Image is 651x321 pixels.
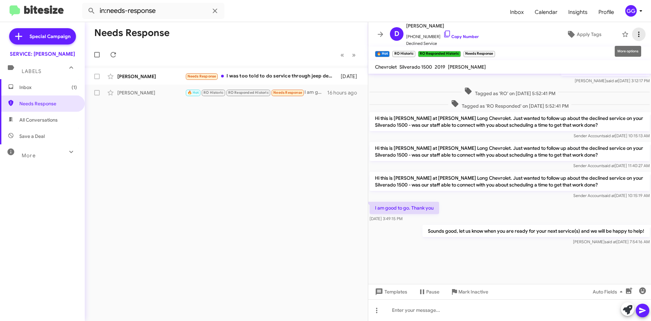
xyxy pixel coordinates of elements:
[606,78,618,83] span: said at
[445,286,494,298] button: Mark Inactive
[435,64,445,70] span: 2019
[406,22,479,30] span: [PERSON_NAME]
[337,73,362,80] div: [DATE]
[443,34,479,39] a: Copy Number
[348,48,360,62] button: Next
[10,51,75,57] div: SERVICE: [PERSON_NAME]
[19,133,45,140] span: Save a Deal
[117,73,185,80] div: [PERSON_NAME]
[203,90,223,95] span: RO Historic
[19,100,77,107] span: Needs Response
[370,142,650,161] p: Hi this is [PERSON_NAME] at [PERSON_NAME] Long Chevrolet. Just wanted to follow up about the decl...
[82,3,224,19] input: Search
[448,64,486,70] span: [PERSON_NAME]
[422,225,650,237] p: Sounds good, let us know when you are ready for your next service(s) and we will be happy to help!
[573,193,650,198] span: Sender Account [DATE] 10:15:19 AM
[406,30,479,40] span: [PHONE_NUMBER]
[188,90,199,95] span: 🔥 Hot
[448,100,571,109] span: Tagged as 'RO Responded' on [DATE] 5:52:41 PM
[117,89,185,96] div: [PERSON_NAME]
[94,28,170,38] h1: Needs Response
[593,286,625,298] span: Auto Fields
[374,286,407,298] span: Templates
[461,87,558,97] span: Tagged as 'RO' on [DATE] 5:52:41 PM
[399,64,432,70] span: Silverado 1500
[22,68,41,74] span: Labels
[9,28,76,44] a: Special Campaign
[529,2,563,22] a: Calendar
[615,46,641,57] div: More options
[605,239,616,244] span: said at
[563,2,593,22] a: Insights
[573,163,650,168] span: Sender Account [DATE] 11:40:27 AM
[577,28,601,40] span: Apply Tags
[327,89,362,96] div: 16 hours ago
[19,84,77,91] span: Inbox
[458,286,488,298] span: Mark Inactive
[337,48,360,62] nav: Page navigation example
[370,112,650,131] p: Hi this is [PERSON_NAME] at [PERSON_NAME] Long Chevrolet. Just wanted to follow up about the decl...
[228,90,269,95] span: RO Responded Historic
[406,40,479,47] span: Declined Service
[418,51,461,57] small: RO Responded Historic
[603,193,615,198] span: said at
[573,239,650,244] span: [PERSON_NAME] [DATE] 7:54:16 AM
[375,51,390,57] small: 🔥 Hot
[370,216,402,221] span: [DATE] 3:49:15 PM
[625,5,637,17] div: GG
[574,133,650,138] span: Sender Account [DATE] 10:15:13 AM
[413,286,445,298] button: Pause
[603,133,615,138] span: said at
[340,51,344,59] span: «
[22,153,36,159] span: More
[336,48,348,62] button: Previous
[426,286,439,298] span: Pause
[185,72,337,80] div: I was too told to do service through jeep dealer ... at least until warranty factory warranty exp...
[29,33,71,40] span: Special Campaign
[273,90,302,95] span: Needs Response
[603,163,615,168] span: said at
[72,84,77,91] span: (1)
[188,74,216,78] span: Needs Response
[368,286,413,298] button: Templates
[575,78,650,83] span: [PERSON_NAME] [DATE] 3:12:17 PM
[619,5,644,17] button: GG
[375,64,397,70] span: Chevrolet
[392,51,415,57] small: RO Historic
[19,117,58,123] span: All Conversations
[370,202,439,214] p: I am good to go. Thank you
[587,286,631,298] button: Auto Fields
[352,51,356,59] span: »
[394,29,399,39] span: D
[185,89,327,96] div: I am good to go. Thank you
[593,2,619,22] a: Profile
[370,172,650,191] p: Hi this is [PERSON_NAME] at [PERSON_NAME] Long Chevrolet. Just wanted to follow up about the decl...
[549,28,618,40] button: Apply Tags
[505,2,529,22] a: Inbox
[463,51,495,57] small: Needs Response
